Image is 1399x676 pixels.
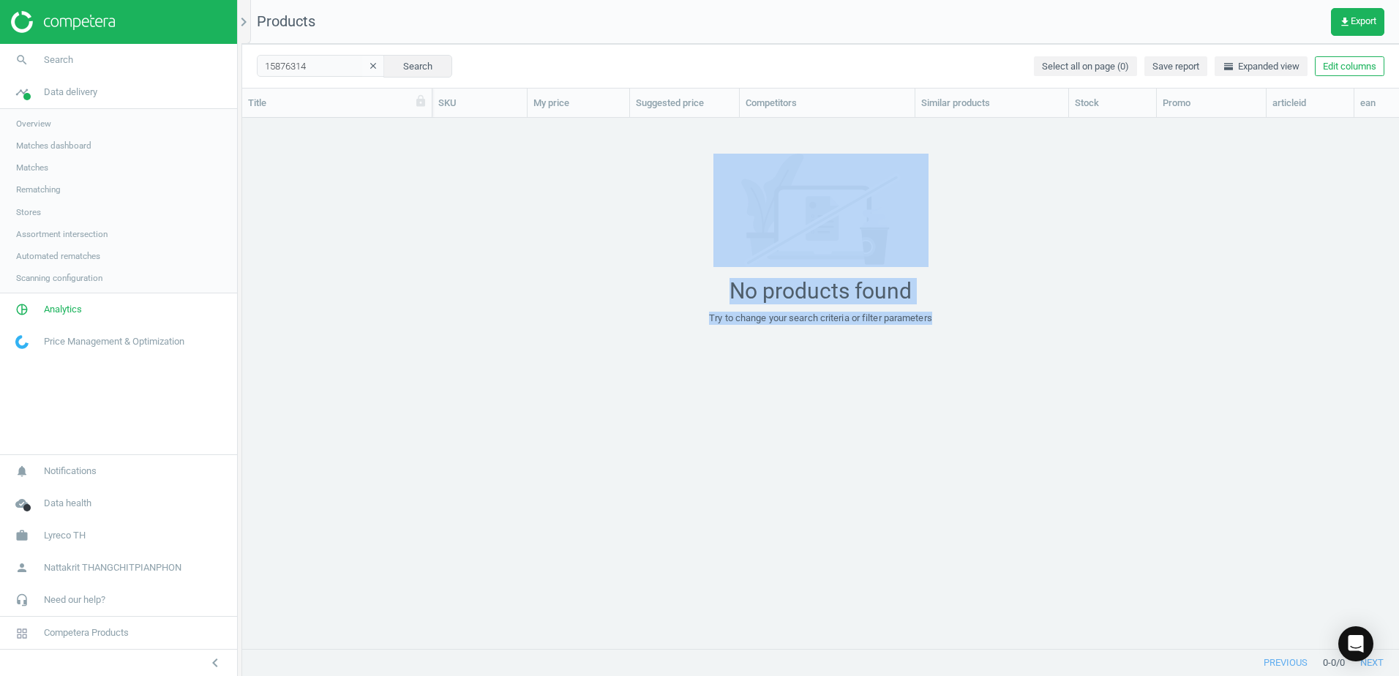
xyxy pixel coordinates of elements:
[11,11,115,33] img: ajHJNr6hYgQAAAAASUVORK5CYII=
[8,489,36,517] i: cloud_done
[44,53,73,67] span: Search
[533,97,623,110] div: My price
[257,55,385,77] input: SKU/Title search
[248,97,426,110] div: Title
[16,228,108,240] span: Assortment intersection
[8,522,36,549] i: work
[1272,97,1348,110] div: articleid
[1144,56,1207,77] button: Save report
[44,86,97,99] span: Data delivery
[1345,650,1399,676] button: next
[257,12,315,30] span: Products
[197,653,233,672] button: chevron_left
[383,55,452,77] button: Search
[44,497,91,510] span: Data health
[16,118,51,129] span: Overview
[636,97,733,110] div: Suggested price
[16,206,41,218] span: Stores
[1223,61,1234,72] i: horizontal_split
[44,335,184,348] span: Price Management & Optimization
[242,118,1399,637] div: grid
[16,272,102,284] span: Scanning configuration
[921,97,1062,110] div: Similar products
[1075,97,1150,110] div: Stock
[8,586,36,614] i: headset_mic
[1248,650,1323,676] button: previous
[44,303,82,316] span: Analytics
[15,335,29,349] img: wGWNvw8QSZomAAAAABJRU5ErkJggg==
[235,13,252,31] i: chevron_right
[8,296,36,323] i: pie_chart_outlined
[1338,626,1373,661] div: Open Intercom Messenger
[1339,16,1376,28] span: Export
[362,56,384,77] button: clear
[1152,60,1199,73] span: Save report
[44,561,181,574] span: Nattakrit THANGCHITPIANPHON
[1034,56,1137,77] button: Select all on page (0)
[438,97,521,110] div: SKU
[368,61,378,71] i: clear
[16,140,91,151] span: Matches dashboard
[1331,8,1384,36] button: get_appExport
[44,626,129,639] span: Competera Products
[1223,60,1299,73] span: Expanded view
[206,654,224,672] i: chevron_left
[8,46,36,74] i: search
[1339,16,1351,28] i: get_app
[16,162,48,173] span: Matches
[44,593,105,606] span: Need our help?
[1215,56,1308,77] button: horizontal_splitExpanded view
[44,465,97,478] span: Notifications
[1336,656,1345,669] span: / 0
[1163,97,1260,110] div: Promo
[44,529,86,542] span: Lyreco TH
[746,97,909,110] div: Competitors
[16,250,100,262] span: Automated rematches
[8,78,36,106] i: timeline
[16,184,61,195] span: Rematching
[8,554,36,582] i: person
[729,278,912,304] div: No products found
[1315,56,1384,77] button: Edit columns
[1323,656,1336,669] span: 0 - 0
[8,457,36,485] i: notifications
[713,154,929,267] img: 7171a7ce662e02b596aeec34d53f281b.svg
[709,312,932,325] div: Try to change your search criteria or filter parameters
[1042,60,1129,73] span: Select all on page (0)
